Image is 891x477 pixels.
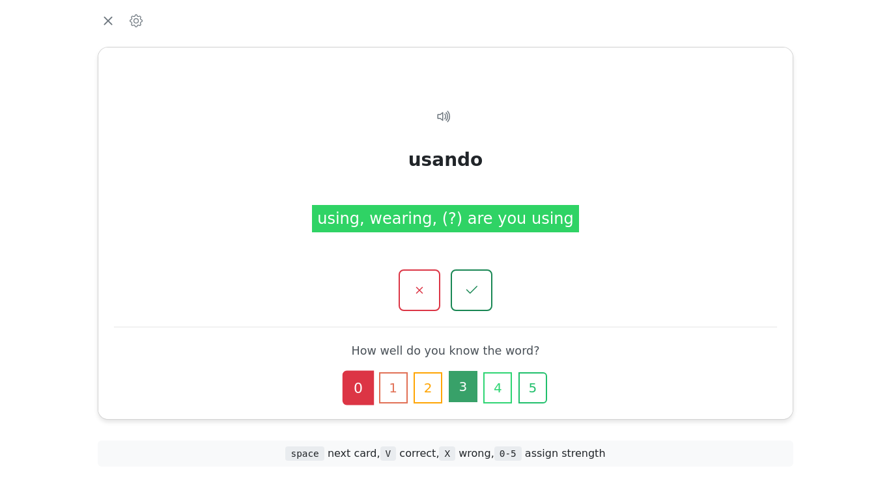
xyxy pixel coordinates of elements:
span: X [439,446,455,461]
div: usando [408,146,483,173]
div: How well do you know the word? [124,343,767,359]
span: 5 [529,378,537,398]
button: 1 [379,372,408,403]
span: space [285,446,324,461]
span: next card , correct , wrong , assign strength [285,447,605,459]
span: 0-5 [494,446,522,461]
button: 3 [449,371,477,402]
button: 2 [414,372,442,403]
button: 5 [518,372,547,403]
button: 4 [483,372,512,403]
button: 0 [343,371,374,405]
span: V [380,446,397,461]
div: using, wearing, (?) are you using [312,204,579,232]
